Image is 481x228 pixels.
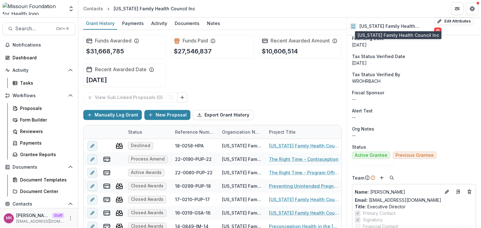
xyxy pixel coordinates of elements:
button: Notifications [3,40,75,50]
div: Document Templates [20,176,70,183]
div: 18-0258-HPA [175,142,204,149]
button: More [67,215,74,222]
span: Active Grantee [355,153,387,158]
button: edit [87,195,97,205]
span: Status [352,144,366,150]
div: Organization Name [218,125,265,139]
button: Edit Attributes [434,17,473,25]
div: Reviewers [20,128,70,135]
a: [US_STATE] Family Health Council - Preventing Unintended Pregnancy - Planning Office [269,196,340,203]
h2: Recent Awarded Amount [271,38,330,44]
div: [US_STATE] Family Health Council Inc [222,183,261,189]
button: View Sub Linked Proposals (0) [83,92,178,102]
button: New Proposal [144,110,190,120]
div: Dashboard [13,54,70,61]
span: Org Notes [352,126,374,132]
p: -- [352,114,476,121]
div: Ctrl + K [55,25,70,32]
button: Open Contacts [3,199,75,209]
div: Activity [149,19,170,28]
span: Closed Awards [131,197,163,202]
div: 22-0080-PUP-22 [175,169,213,176]
p: [DATE] [352,60,476,66]
div: Status [124,125,171,139]
span: Process Amendment [131,156,165,162]
button: Manually Log Grant [83,110,142,120]
h2: Funds Awarded [95,38,132,44]
button: edit [87,208,97,218]
span: Title : [355,204,366,209]
span: Closed Awards [131,183,163,189]
a: Dashboard [3,52,75,63]
div: Grantee Reports [20,151,70,158]
a: Go to contact [453,187,463,197]
button: Deletes [466,188,473,196]
div: [US_STATE] Family Health Council Inc [222,210,261,216]
p: Team [352,175,364,181]
a: Grantee Reports [10,149,75,160]
div: Form Builder [20,116,70,123]
a: The Right Time - Contraception [269,156,339,162]
div: Documents [172,19,202,28]
a: Preventing Unintended Pregnancy Project - Program Office [269,183,340,189]
div: Payments [120,19,146,28]
p: View Sub Linked Proposals ( 0 ) [95,95,165,100]
a: Proposals [10,103,75,113]
button: Open Documents [3,162,75,172]
p: $31,668,785 [86,47,124,56]
p: -- [352,132,476,139]
div: [US_STATE] Family Health Council Inc [114,5,195,12]
img: Missouri Foundation for Health logo [3,2,64,15]
span: Email: [355,197,368,203]
h2: [US_STATE] Family Health Council Inc [359,24,432,29]
p: [PERSON_NAME] [355,189,441,195]
nav: breadcrumb [81,4,198,13]
span: Contacts [13,201,65,207]
div: Project Title [265,129,299,135]
a: Notes [204,17,223,30]
div: [US_STATE] Family Health Council Inc [222,196,261,203]
a: [US_STATE] Family Health Council - Exemplary Advocate Cohort [269,142,340,149]
p: [EMAIL_ADDRESS][DOMAIN_NAME] [16,219,64,224]
div: [US_STATE] Family Health Council Inc [222,156,261,162]
a: Document Templates [10,175,75,185]
button: Partners [451,2,463,15]
a: Contacts [81,4,106,13]
span: Tax Status Verified Date [352,53,405,60]
button: Edit [443,188,451,196]
span: Alert Text [352,107,373,114]
div: Document Center [20,188,70,195]
div: 22-0190-PUP-22 [175,156,212,162]
span: Closed Awards [131,210,163,216]
button: edit [87,168,97,178]
span: Founding Date [352,35,384,42]
div: Contacts [83,5,103,12]
span: Previous Grantee [396,153,434,158]
p: $27,546,837 [174,47,212,56]
div: -- [352,96,476,102]
button: Get Help [466,2,478,15]
p: Staff [52,213,64,218]
button: Open Activity [3,65,75,75]
div: Project Title [265,125,344,139]
p: $10,606,514 [262,47,298,56]
button: Search... [3,22,75,35]
button: Add [378,174,385,181]
a: Payments [120,17,146,30]
button: edit [87,181,97,191]
span: Previous Applicant [355,163,396,168]
a: Form Builder [10,115,75,125]
span: Workflows [13,93,65,98]
span: Notifications [13,42,73,48]
div: Proposals [20,105,70,112]
p: WROHRBACH [352,78,476,84]
a: Activity [149,17,170,30]
span: Active Awards [131,170,162,175]
span: Fiscal Sponsor [352,89,384,96]
div: [DATE] [352,42,476,48]
span: Documents [13,165,65,170]
button: view-payments [103,209,111,217]
span: Declined [131,143,150,148]
div: Organization Name [218,129,265,135]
